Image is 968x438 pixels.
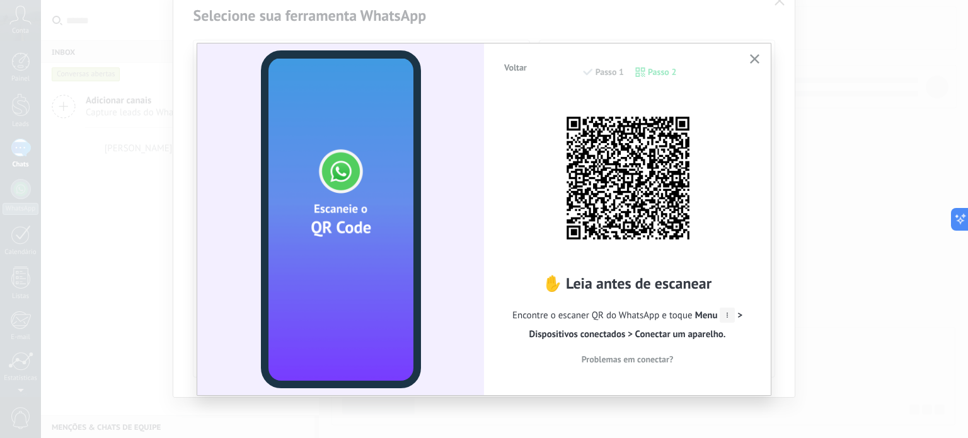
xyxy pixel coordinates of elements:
button: Voltar [498,58,533,77]
img: aZg4h5yBmtQAAAABJRU5ErkJggg== [558,108,697,247]
span: Voltar [504,63,527,72]
span: Problemas em conectar? [582,355,674,364]
span: > Dispositivos conectados > Conectar um aparelho. [529,309,742,340]
h2: ✋ Leia antes de escanear [503,274,752,293]
span: Encontre o escaner QR do WhatsApp e toque [503,306,752,344]
button: Problemas em conectar? [503,350,752,369]
span: Menu [695,309,735,321]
